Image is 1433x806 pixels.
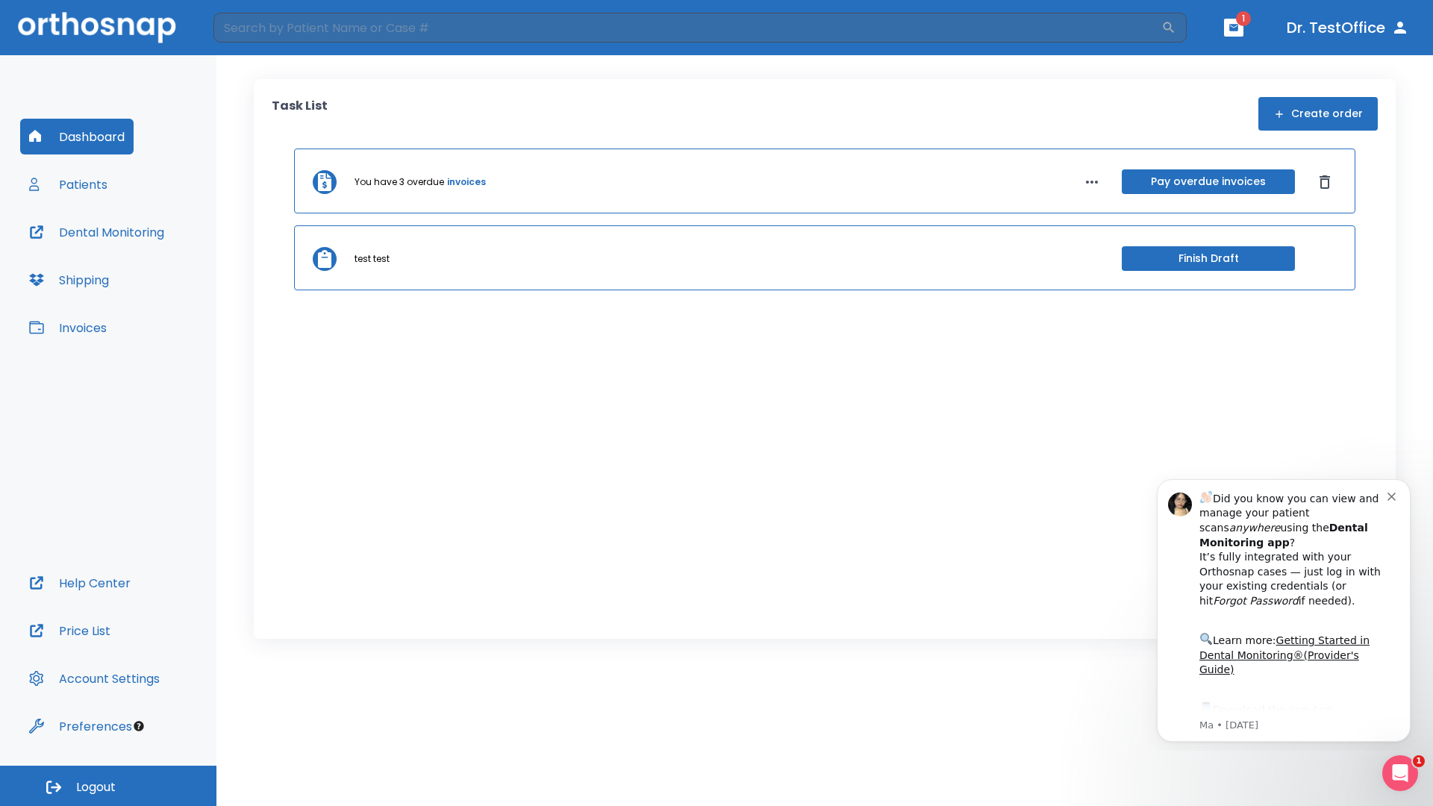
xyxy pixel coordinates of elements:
[65,253,253,266] p: Message from Ma, sent 5w ago
[20,660,169,696] button: Account Settings
[1258,97,1378,131] button: Create order
[1413,755,1425,767] span: 1
[447,175,486,189] a: invoices
[20,214,173,250] button: Dental Monitoring
[20,119,134,154] button: Dashboard
[132,719,146,733] div: Tooltip anchor
[1382,755,1418,791] iframe: Intercom live chat
[1236,11,1251,26] span: 1
[18,12,176,43] img: Orthosnap
[1122,246,1295,271] button: Finish Draft
[20,262,118,298] button: Shipping
[1313,170,1337,194] button: Dismiss
[65,234,253,310] div: Download the app: | ​ Let us know if you need help getting started!
[76,779,116,796] span: Logout
[355,175,444,189] p: You have 3 overdue
[65,238,198,265] a: App Store
[1281,14,1415,41] button: Dr. TestOffice
[20,310,116,346] button: Invoices
[272,97,328,131] p: Task List
[20,708,141,744] button: Preferences
[20,565,140,601] button: Help Center
[1122,169,1295,194] button: Pay overdue invoices
[213,13,1161,43] input: Search by Patient Name or Case #
[1134,466,1433,751] iframe: Intercom notifications message
[355,252,390,266] p: test test
[20,613,119,649] button: Price List
[253,23,265,35] button: Dismiss notification
[20,166,116,202] button: Patients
